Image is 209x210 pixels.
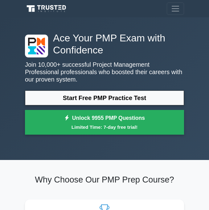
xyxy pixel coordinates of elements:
button: Toggle navigation [167,2,184,15]
a: Unlock 9955 PMP QuestionsLimited Time: 7-day free trial! [25,110,184,135]
p: Join 10,000+ successful Project Management Professional professionals who boosted their careers w... [25,61,184,83]
small: Limited Time: 7-day free trial! [33,124,176,131]
h1: Ace Your PMP Exam with Confidence [25,32,184,56]
a: Start Free PMP Practice Test [25,90,184,105]
h2: Why Choose Our PMP Prep Course? [25,175,184,185]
